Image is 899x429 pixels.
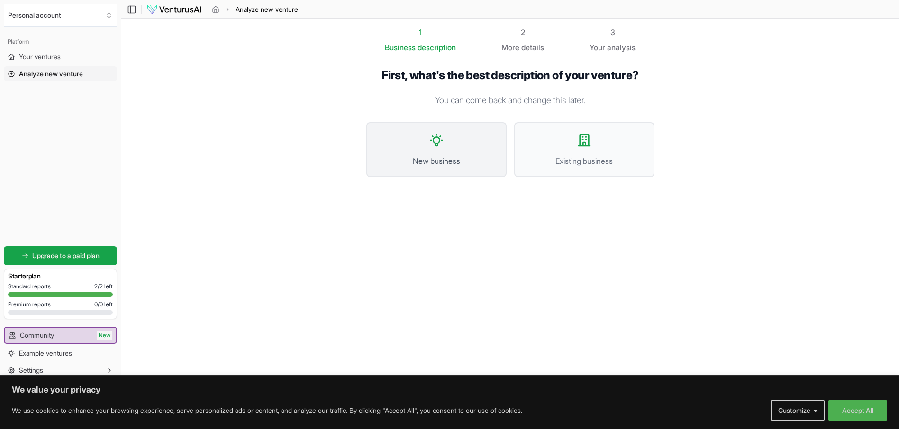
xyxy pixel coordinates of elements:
button: New business [366,122,507,177]
span: Community [20,331,54,340]
span: Your ventures [19,52,61,62]
h1: First, what's the best description of your venture? [366,68,654,82]
div: 1 [385,27,456,38]
p: We value your privacy [12,384,887,395]
a: Analyze new venture [4,66,117,81]
span: Existing business [525,155,644,167]
button: Select an organization [4,4,117,27]
img: logo [146,4,202,15]
span: Business [385,42,416,53]
span: 2 / 2 left [94,283,113,290]
span: Settings [19,366,43,375]
span: description [418,43,456,52]
a: Upgrade to a paid plan [4,246,117,265]
h3: Starter plan [8,271,113,281]
p: You can come back and change this later. [366,94,654,107]
span: Your [590,42,605,53]
span: Upgrade to a paid plan [32,251,100,260]
span: More [501,42,519,53]
span: details [521,43,544,52]
div: 3 [590,27,636,38]
a: CommunityNew [5,328,116,343]
button: Accept All [828,400,887,421]
button: Customize [771,400,825,421]
span: analysis [607,43,636,52]
button: Existing business [514,122,654,177]
button: Settings [4,363,117,378]
span: 0 / 0 left [94,301,113,308]
div: Platform [4,34,117,49]
a: Example ventures [4,346,117,361]
p: We use cookies to enhance your browsing experience, serve personalized ads or content, and analyz... [12,405,522,416]
span: Example ventures [19,349,72,358]
a: Your ventures [4,49,117,64]
div: 2 [501,27,544,38]
span: New business [377,155,496,167]
nav: breadcrumb [212,5,298,14]
span: Analyze new venture [19,69,83,79]
span: Premium reports [8,301,51,308]
span: Analyze new venture [236,5,298,14]
span: New [97,331,112,340]
span: Standard reports [8,283,51,290]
